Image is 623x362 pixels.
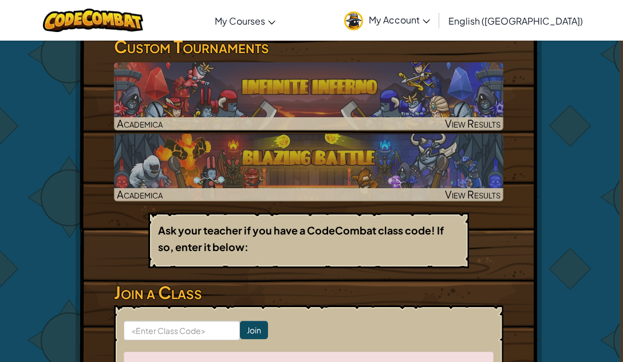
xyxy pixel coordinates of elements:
[448,15,583,27] span: English ([GEOGRAPHIC_DATA])
[114,134,503,201] a: AcademicaView Results
[117,117,163,130] span: Academica
[369,14,430,26] span: My Account
[445,188,500,201] span: View Results
[338,2,436,38] a: My Account
[209,5,281,36] a: My Courses
[114,34,503,59] h3: Custom Tournaments
[124,321,240,340] input: <Enter Class Code>
[443,5,589,36] a: English ([GEOGRAPHIC_DATA])
[43,9,143,32] img: CodeCombat logo
[117,188,163,201] span: Academica
[114,62,503,130] img: Infinite Inferno
[158,224,444,253] b: Ask your teacher if you have a CodeCombat class code! If so, enter it below:
[114,134,503,201] img: Blazing Battle
[215,15,265,27] span: My Courses
[114,62,503,130] a: AcademicaView Results
[114,280,503,305] h3: Join a Class
[240,321,268,339] input: Join
[344,11,363,30] img: avatar
[445,117,500,130] span: View Results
